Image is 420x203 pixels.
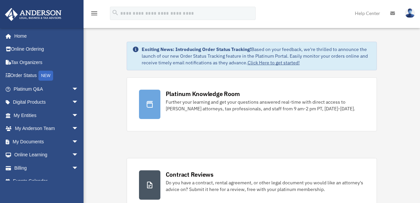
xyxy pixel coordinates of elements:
[72,122,85,136] span: arrow_drop_down
[90,12,98,17] a: menu
[5,161,89,175] a: Billingarrow_drop_down
[72,148,85,162] span: arrow_drop_down
[5,148,89,162] a: Online Learningarrow_drop_down
[142,46,251,52] strong: Exciting News: Introducing Order Status Tracking!
[72,82,85,96] span: arrow_drop_down
[5,175,89,188] a: Events Calendar
[72,96,85,109] span: arrow_drop_down
[5,122,89,135] a: My Anderson Teamarrow_drop_down
[166,90,240,98] div: Platinum Knowledge Room
[5,43,89,56] a: Online Ordering
[5,69,89,83] a: Order StatusNEW
[72,161,85,175] span: arrow_drop_down
[5,109,89,122] a: My Entitiesarrow_drop_down
[5,82,89,96] a: Platinum Q&Aarrow_drop_down
[5,56,89,69] a: Tax Organizers
[142,46,372,66] div: Based on your feedback, we're thrilled to announce the launch of our new Order Status Tracking fe...
[166,170,214,179] div: Contract Reviews
[248,60,300,66] a: Click Here to get started!
[90,9,98,17] i: menu
[38,71,53,81] div: NEW
[72,135,85,149] span: arrow_drop_down
[5,29,85,43] a: Home
[112,9,119,16] i: search
[3,8,63,21] img: Anderson Advisors Platinum Portal
[5,96,89,109] a: Digital Productsarrow_drop_down
[5,135,89,148] a: My Documentsarrow_drop_down
[127,77,377,131] a: Platinum Knowledge Room Further your learning and get your questions answered real-time with dire...
[405,8,415,18] img: User Pic
[72,109,85,122] span: arrow_drop_down
[166,179,365,193] div: Do you have a contract, rental agreement, or other legal document you would like an attorney's ad...
[166,99,365,112] div: Further your learning and get your questions answered real-time with direct access to [PERSON_NAM...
